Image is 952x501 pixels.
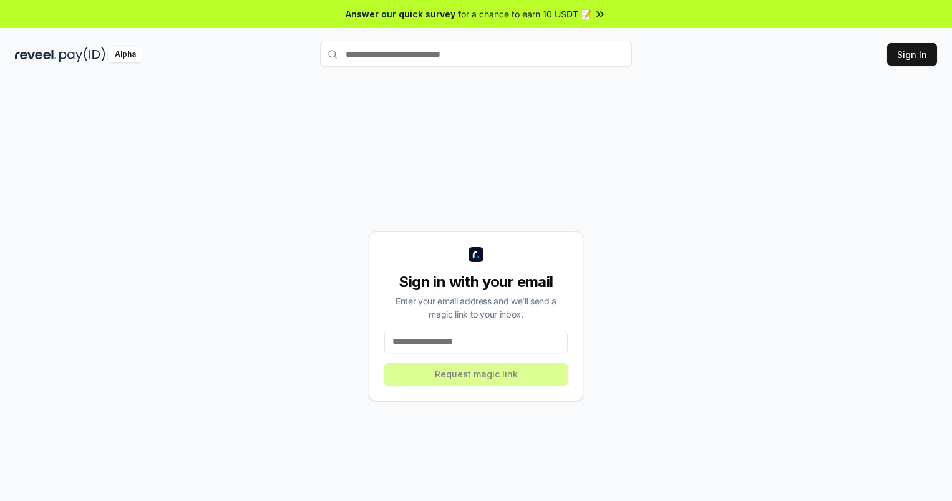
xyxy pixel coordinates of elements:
img: reveel_dark [15,47,57,62]
button: Sign In [887,43,937,66]
img: logo_small [469,247,483,262]
div: Alpha [108,47,143,62]
div: Sign in with your email [384,272,568,292]
div: Enter your email address and we’ll send a magic link to your inbox. [384,294,568,321]
span: Answer our quick survey [346,7,455,21]
span: for a chance to earn 10 USDT 📝 [458,7,591,21]
img: pay_id [59,47,105,62]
